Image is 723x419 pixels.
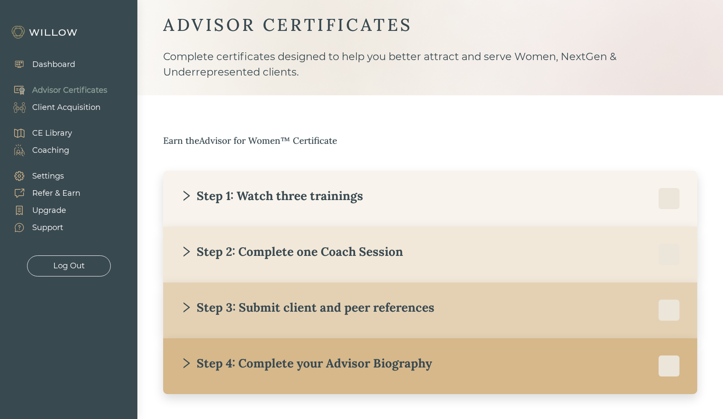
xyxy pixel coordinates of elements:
[53,260,85,272] div: Log Out
[180,355,432,371] div: Step 4: Complete your Advisor Biography
[4,202,80,219] a: Upgrade
[180,301,192,313] span: right
[180,300,434,315] div: Step 3: Submit client and peer references
[163,49,697,95] div: Complete certificates designed to help you better attract and serve Women, NextGen & Underreprese...
[32,145,69,156] div: Coaching
[180,246,192,258] span: right
[32,85,107,96] div: Advisor Certificates
[32,59,75,70] div: Dashboard
[180,188,363,203] div: Step 1: Watch three trainings
[32,102,100,113] div: Client Acquisition
[4,82,107,99] a: Advisor Certificates
[180,244,403,259] div: Step 2: Complete one Coach Session
[32,128,72,139] div: CE Library
[32,205,66,216] div: Upgrade
[180,357,192,369] span: right
[4,142,72,159] a: Coaching
[180,190,192,202] span: right
[4,99,107,116] a: Client Acquisition
[4,124,72,142] a: CE Library
[4,167,80,185] a: Settings
[163,134,697,148] div: Earn the Advisor for Women™ Certificate
[4,185,80,202] a: Refer & Earn
[32,170,64,182] div: Settings
[11,25,79,39] img: Willow
[4,56,75,73] a: Dashboard
[32,222,63,234] div: Support
[163,14,697,36] div: ADVISOR CERTIFICATES
[32,188,80,199] div: Refer & Earn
